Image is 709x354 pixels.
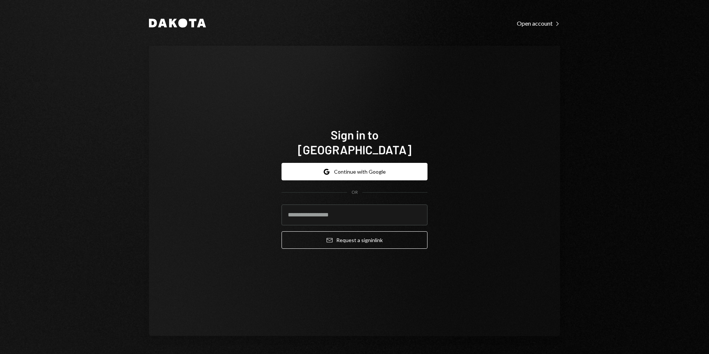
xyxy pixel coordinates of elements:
[282,231,427,249] button: Request a signinlink
[282,163,427,180] button: Continue with Google
[282,127,427,157] h1: Sign in to [GEOGRAPHIC_DATA]
[352,189,358,196] div: OR
[517,19,560,27] a: Open account
[517,20,560,27] div: Open account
